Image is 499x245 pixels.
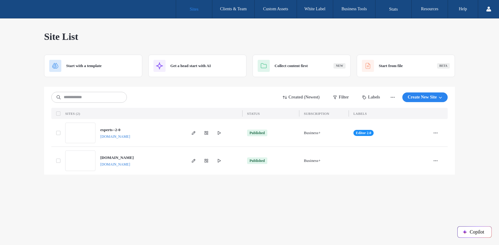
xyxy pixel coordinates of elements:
label: Help [459,7,467,11]
span: Start from file [379,63,403,69]
label: Sites [190,7,198,12]
label: White Label [304,7,326,11]
span: SITES (2) [65,112,80,115]
label: Stats [389,7,398,12]
div: Start from fileBeta [357,55,455,77]
span: Business+ [304,130,320,136]
div: Published [249,130,265,136]
label: Clients & Team [220,7,246,11]
label: Business Tools [342,7,367,11]
span: Get a head start with AI [170,63,211,69]
div: Beta [437,63,450,69]
a: [DOMAIN_NAME] [100,134,130,139]
span: Business+ [304,158,320,164]
span: Editor 2.0 [356,130,371,136]
a: [DOMAIN_NAME] [100,155,134,160]
span: Start with a template [66,63,101,69]
button: Created (Newest) [278,92,325,102]
span: SUBSCRIPTION [304,112,329,115]
div: Start with a template [44,55,142,77]
div: Collect content firstNew [253,55,351,77]
a: experts--2-0 [100,127,120,132]
button: Copilot [458,227,491,237]
div: Get a head start with AI [148,55,246,77]
span: Collect content first [275,63,308,69]
label: Custom Assets [263,7,288,11]
label: Resources [421,7,439,11]
span: LABELS [353,112,367,115]
button: Create New Site [402,92,448,102]
button: Filter [327,92,355,102]
div: Published [249,158,265,163]
span: STATUS [247,112,260,115]
a: [DOMAIN_NAME] [100,162,130,166]
button: Labels [357,92,385,102]
div: New [333,63,346,69]
span: Site List [44,31,78,43]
